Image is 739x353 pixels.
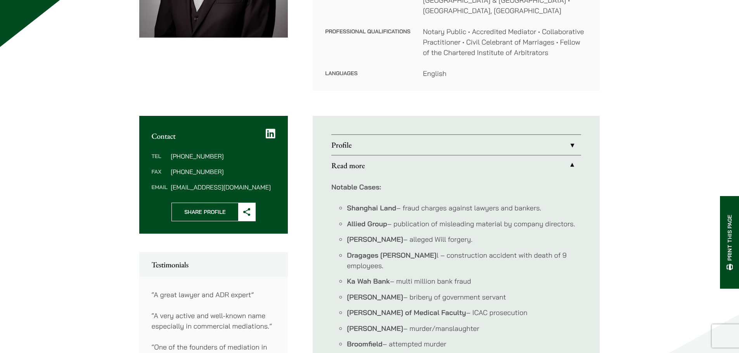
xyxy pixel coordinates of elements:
li: – ICAC prosecution [347,307,581,318]
li: – murder/manslaughter [347,323,581,334]
li: l – construction accident with death of 9 employees. [347,250,581,271]
dd: [PHONE_NUMBER] [171,169,275,175]
h2: Contact [152,131,276,141]
dt: Languages [325,68,410,79]
li: – attempted murder [347,339,581,349]
strong: Allied Group [347,219,387,228]
strong: Ka Wah Bank [347,277,390,286]
dt: Fax [152,169,168,184]
dt: Professional Qualifications [325,26,410,68]
li: – multi million bank fraud [347,276,581,286]
p: “A very active and well-known name especially in commercial mediations.” [152,310,276,331]
dt: Email [152,184,168,190]
li: – fraud charges against lawyers and bankers. [347,203,581,213]
li: – publication of misleading material by company directors. [347,219,581,229]
strong: Notable Cases: [331,183,381,191]
dd: [EMAIL_ADDRESS][DOMAIN_NAME] [171,184,275,190]
dt: Tel [152,153,168,169]
strong: [PERSON_NAME] [347,324,403,333]
strong: [PERSON_NAME] [347,235,403,244]
dd: Notary Public • Accredited Mediator • Collaborative Practitioner • Civil Celebrant of Marriages •... [423,26,587,58]
h2: Testimonials [152,260,276,269]
strong: Broomfield [347,339,382,348]
dd: English [423,68,587,79]
a: Read more [331,155,581,176]
p: “A great lawyer and ADR expert” [152,289,276,300]
strong: [PERSON_NAME] of Medical Faculty [347,308,466,317]
dd: [PHONE_NUMBER] [171,153,275,159]
a: Profile [331,135,581,155]
strong: Dragages [PERSON_NAME] [347,251,436,260]
button: Share Profile [171,203,256,221]
li: – alleged Will forgery. [347,234,581,245]
strong: Shanghai Land [347,203,396,212]
strong: [PERSON_NAME] [347,293,403,301]
a: LinkedIn [266,128,275,139]
li: – bribery of government servant [347,292,581,302]
span: Share Profile [172,203,238,221]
